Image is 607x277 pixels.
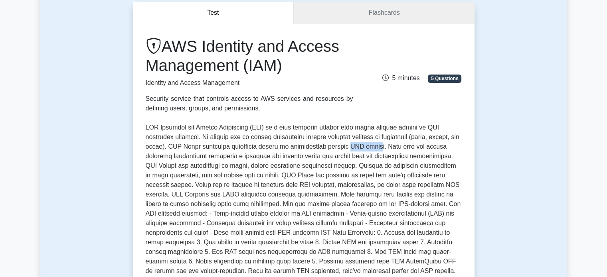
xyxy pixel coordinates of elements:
span: 5 minutes [382,75,419,81]
button: Test [133,2,294,24]
div: Security service that controls access to AWS services and resources by defining users, groups, an... [146,94,353,113]
span: 5 Questions [428,75,461,83]
h1: AWS Identity and Access Management (IAM) [146,37,353,75]
a: Flashcards [294,2,474,24]
p: Identity and Access Management [146,78,353,88]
